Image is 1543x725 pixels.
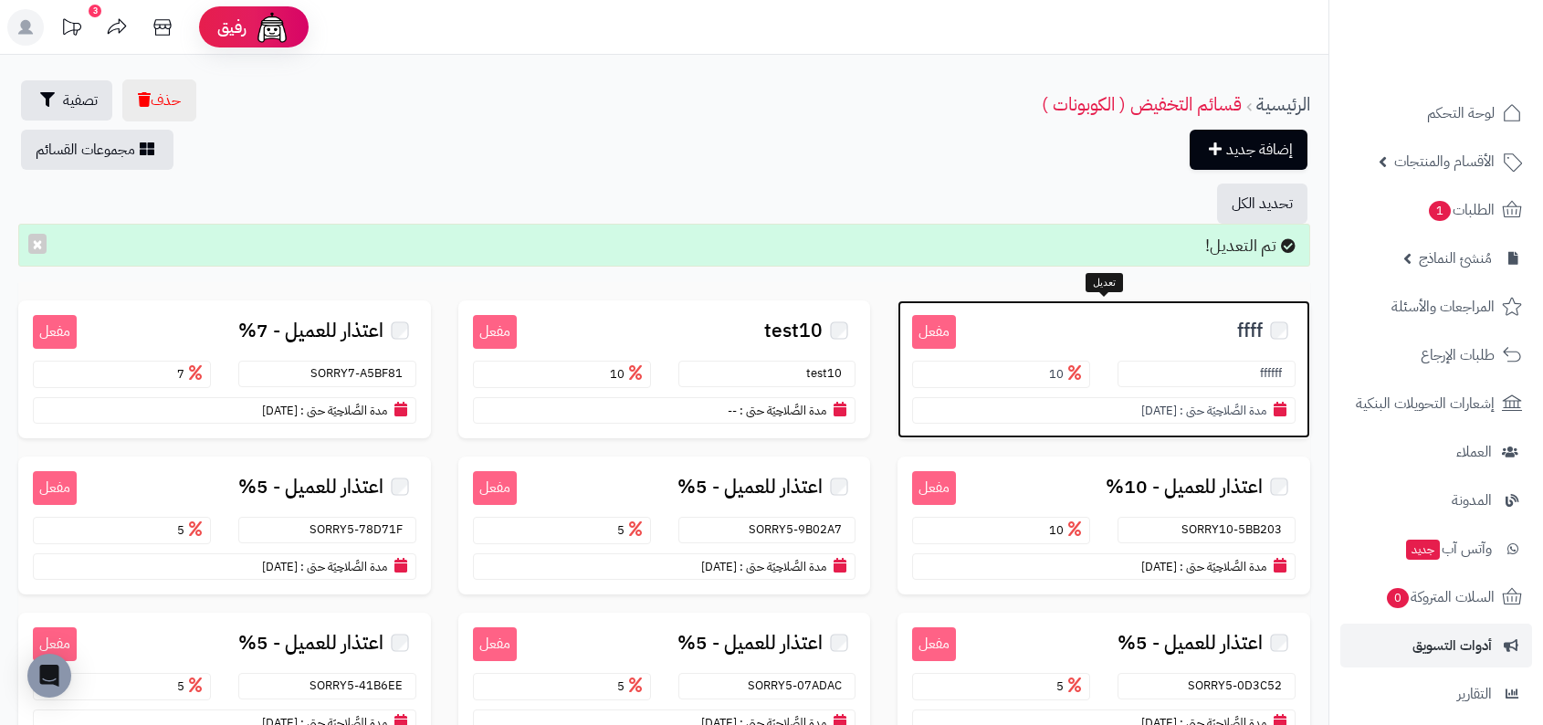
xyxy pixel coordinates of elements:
small: مفعل [33,627,77,661]
span: 10 [1049,365,1086,383]
span: المدونة [1452,488,1492,513]
small: مفعل [912,315,956,349]
a: المراجعات والأسئلة [1340,285,1532,329]
a: العملاء [1340,430,1532,474]
span: ffff [1237,320,1263,341]
a: المدونة [1340,478,1532,522]
small: مفعل [912,471,956,505]
small: مدة الصَّلاحِيَة حتى : [1180,558,1266,575]
small: SORRY5-41B6EE [310,677,412,694]
span: 7 [177,365,206,383]
a: تحديثات المنصة [48,9,94,50]
span: اعتذار للعميل - 5% [238,477,383,498]
small: مفعل [473,471,517,505]
small: SORRY5-9B02A7 [749,520,851,538]
a: مفعل ffff ffffff 10 مدة الصَّلاحِيَة حتى : [DATE] [897,300,1310,438]
span: [DATE] [1141,402,1177,419]
small: مفعل [473,315,517,349]
small: ffffff [1260,364,1291,382]
button: × [28,234,47,254]
a: وآتس آبجديد [1340,527,1532,571]
span: [DATE] [701,558,737,575]
span: اعتذار للعميل - 5% [1118,633,1263,654]
small: مدة الصَّلاحِيَة حتى : [1180,402,1266,419]
button: تصفية [21,80,112,121]
span: 1 [1429,201,1451,221]
span: اعتذار للعميل - 10% [1106,477,1263,498]
span: -- [728,402,737,419]
a: مفعل اعتذار للعميل - 7% SORRY7-A5BF81 7 مدة الصَّلاحِيَة حتى : [DATE] [18,300,431,438]
small: مفعل [473,627,517,661]
a: مجموعات القسائم [21,130,173,170]
small: مدة الصَّلاحِيَة حتى : [300,558,387,575]
div: Open Intercom Messenger [27,654,71,698]
span: رفيق [217,16,247,38]
a: مفعل test10 test10 10 مدة الصَّلاحِيَة حتى : -- [458,300,871,438]
span: اعتذار للعميل - 5% [677,633,823,654]
span: اعتذار للعميل - 7% [238,320,383,341]
span: 5 [617,521,646,539]
small: مدة الصَّلاحِيَة حتى : [740,402,826,419]
a: إضافة جديد [1190,130,1307,170]
small: مفعل [33,471,77,505]
small: مدة الصَّلاحِيَة حتى : [740,558,826,575]
div: تعديل [1086,273,1123,293]
span: test10 [764,320,823,341]
span: 5 [177,678,206,695]
a: مفعل اعتذار للعميل - 5% SORRY5-9B02A7 5 مدة الصَّلاحِيَة حتى : [DATE] [458,457,871,594]
span: 5 [617,678,646,695]
span: أدوات التسويق [1412,633,1492,658]
span: [DATE] [1141,558,1177,575]
span: الأقسام والمنتجات [1394,149,1495,174]
span: اعتذار للعميل - 5% [238,633,383,654]
a: مفعل اعتذار للعميل - 5% SORRY5-78D71F 5 مدة الصَّلاحِيَة حتى : [DATE] [18,457,431,594]
small: SORRY10-5BB203 [1181,520,1291,538]
span: المراجعات والأسئلة [1391,294,1495,320]
a: لوحة التحكم [1340,91,1532,135]
small: مفعل [912,627,956,661]
button: تحديد الكل [1217,184,1307,224]
span: إشعارات التحويلات البنكية [1356,391,1495,416]
small: مفعل [33,315,77,349]
img: logo-2.png [1419,51,1526,89]
small: SORRY5-0D3C52 [1188,677,1291,694]
small: test10 [806,364,851,382]
a: قسائم التخفيض ( الكوبونات ) [1042,90,1242,118]
span: تصفية [63,89,98,111]
img: ai-face.png [254,9,290,46]
a: أدوات التسويق [1340,624,1532,667]
span: 10 [1049,521,1086,539]
span: جديد [1406,540,1440,560]
small: مدة الصَّلاحِيَة حتى : [300,402,387,419]
button: حذف [122,79,196,121]
span: 0 [1387,588,1409,608]
a: التقارير [1340,672,1532,716]
a: الطلبات1 [1340,188,1532,232]
div: 3 [89,5,101,17]
span: 5 [177,521,206,539]
span: التقارير [1457,681,1492,707]
span: [DATE] [262,558,298,575]
span: وآتس آب [1404,536,1492,562]
span: مُنشئ النماذج [1419,246,1492,271]
small: SORRY5-78D71F [310,520,412,538]
a: إشعارات التحويلات البنكية [1340,382,1532,426]
span: طلبات الإرجاع [1421,342,1495,368]
small: SORRY7-A5BF81 [310,364,412,382]
small: SORRY5-07ADAC [748,677,851,694]
span: لوحة التحكم [1427,100,1495,126]
a: الرئيسية [1256,90,1310,118]
span: اعتذار للعميل - 5% [677,477,823,498]
span: 5 [1056,678,1086,695]
a: طلبات الإرجاع [1340,333,1532,377]
span: السلات المتروكة [1385,584,1495,610]
span: [DATE] [262,402,298,419]
span: 10 [610,365,646,383]
span: الطلبات [1427,197,1495,223]
a: السلات المتروكة0 [1340,575,1532,619]
a: مفعل اعتذار للعميل - 10% SORRY10-5BB203 10 مدة الصَّلاحِيَة حتى : [DATE] [897,457,1310,594]
span: العملاء [1456,439,1492,465]
div: تم التعديل! [18,224,1310,268]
